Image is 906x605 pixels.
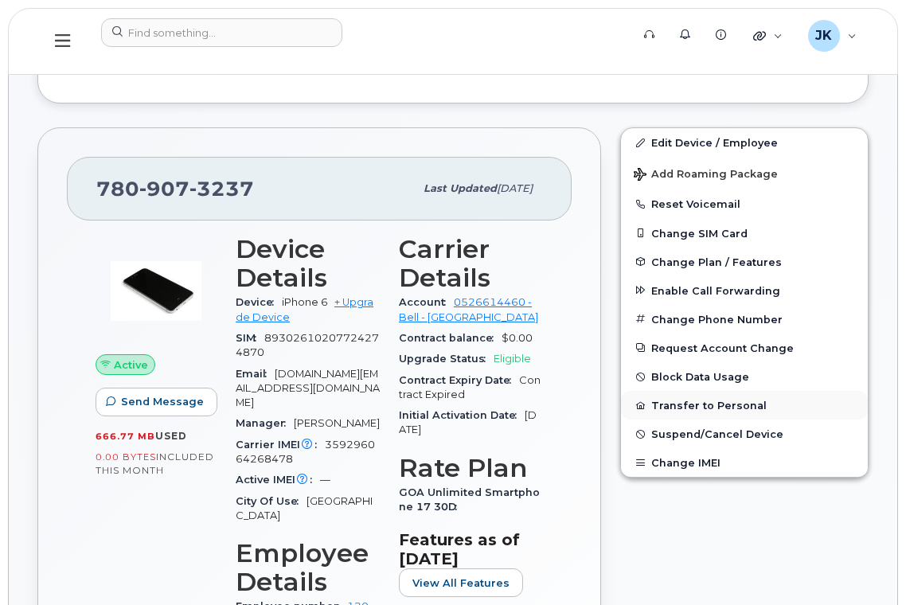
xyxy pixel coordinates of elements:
[101,18,342,47] input: Find something...
[399,296,538,322] a: 0526614460 - Bell - [GEOGRAPHIC_DATA]
[621,448,868,477] button: Change IMEI
[114,357,148,373] span: Active
[651,428,783,440] span: Suspend/Cancel Device
[497,182,533,194] span: [DATE]
[494,353,531,365] span: Eligible
[621,157,868,189] button: Add Roaming Package
[399,374,519,386] span: Contract Expiry Date
[621,128,868,157] a: Edit Device / Employee
[96,431,155,442] span: 666.77 MB
[621,305,868,334] button: Change Phone Number
[236,296,282,308] span: Device
[815,26,832,45] span: JK
[155,430,187,442] span: used
[96,177,254,201] span: 780
[399,296,454,308] span: Account
[399,530,543,568] h3: Features as of [DATE]
[621,334,868,362] button: Request Account Change
[236,539,380,596] h3: Employee Details
[236,495,307,507] span: City Of Use
[96,451,156,463] span: 0.00 Bytes
[797,20,868,52] div: Jayson Kralkay
[399,568,523,597] button: View All Features
[742,20,794,52] div: Quicklinks
[621,248,868,276] button: Change Plan / Features
[108,243,204,338] img: image20231002-3703462-1wx6rma.jpeg
[621,391,868,420] button: Transfer to Personal
[621,362,868,391] button: Block Data Usage
[621,189,868,218] button: Reset Voicemail
[621,219,868,248] button: Change SIM Card
[399,235,543,292] h3: Carrier Details
[399,353,494,365] span: Upgrade Status
[236,495,373,521] span: [GEOGRAPHIC_DATA]
[621,276,868,305] button: Enable Call Forwarding
[236,439,325,451] span: Carrier IMEI
[236,368,275,380] span: Email
[236,417,294,429] span: Manager
[399,486,540,513] span: GOA Unlimited Smartphone 17 30D
[236,235,380,292] h3: Device Details
[651,284,780,296] span: Enable Call Forwarding
[96,388,217,416] button: Send Message
[621,420,868,448] button: Suspend/Cancel Device
[399,374,541,400] span: Contract Expired
[651,256,782,267] span: Change Plan / Features
[236,474,320,486] span: Active IMEI
[320,474,330,486] span: —
[236,439,375,465] span: 359296064268478
[96,451,214,477] span: included this month
[399,454,543,482] h3: Rate Plan
[634,168,778,183] span: Add Roaming Package
[121,394,204,409] span: Send Message
[399,409,525,421] span: Initial Activation Date
[424,182,497,194] span: Last updated
[189,177,254,201] span: 3237
[294,417,380,429] span: [PERSON_NAME]
[236,368,380,409] span: [DOMAIN_NAME][EMAIL_ADDRESS][DOMAIN_NAME]
[236,332,379,358] span: 89302610207724274870
[412,576,510,591] span: View All Features
[502,332,533,344] span: $0.00
[282,296,328,308] span: iPhone 6
[399,332,502,344] span: Contract balance
[139,177,189,201] span: 907
[236,332,264,344] span: SIM
[236,296,373,322] a: + Upgrade Device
